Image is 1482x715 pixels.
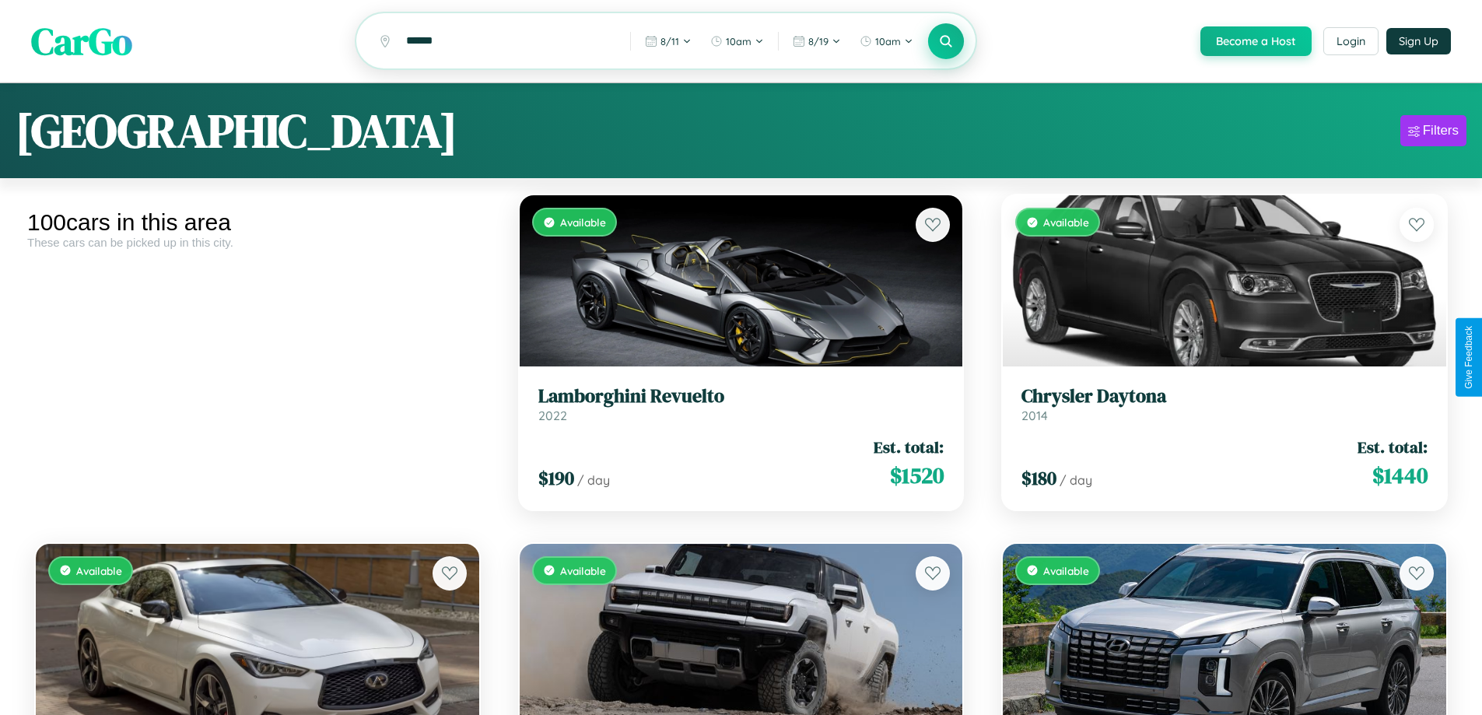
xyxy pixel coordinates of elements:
span: Available [76,564,122,577]
button: 10am [702,29,772,54]
a: Chrysler Daytona2014 [1021,385,1428,423]
span: $ 190 [538,465,574,491]
span: Available [560,216,606,229]
span: 2022 [538,408,567,423]
span: $ 1440 [1372,460,1428,491]
span: Est. total: [874,436,944,458]
h1: [GEOGRAPHIC_DATA] [16,99,457,163]
button: 8/11 [637,29,699,54]
button: Filters [1400,115,1466,146]
span: Est. total: [1358,436,1428,458]
span: / day [1060,472,1092,488]
span: $ 1520 [890,460,944,491]
span: $ 180 [1021,465,1056,491]
button: Login [1323,27,1379,55]
span: 10am [875,35,901,47]
div: 100 cars in this area [27,209,488,236]
div: Give Feedback [1463,326,1474,389]
button: 8/19 [785,29,849,54]
span: CarGo [31,16,132,67]
button: 10am [852,29,921,54]
span: / day [577,472,610,488]
span: 2014 [1021,408,1048,423]
a: Lamborghini Revuelto2022 [538,385,944,423]
button: Become a Host [1200,26,1312,56]
span: Available [1043,216,1089,229]
div: Filters [1423,123,1459,138]
h3: Chrysler Daytona [1021,385,1428,408]
h3: Lamborghini Revuelto [538,385,944,408]
button: Sign Up [1386,28,1451,54]
div: These cars can be picked up in this city. [27,236,488,249]
span: 10am [726,35,752,47]
span: 8 / 19 [808,35,829,47]
span: 8 / 11 [660,35,679,47]
span: Available [560,564,606,577]
span: Available [1043,564,1089,577]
